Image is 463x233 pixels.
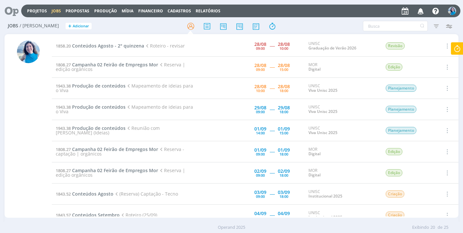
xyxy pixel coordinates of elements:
div: 28/08 [254,42,266,47]
span: Produção de conteúdos [72,125,126,131]
button: Mídia [120,8,135,14]
a: 1808.27Campanha 02 Feirão de Empregos Mor [56,62,158,68]
a: Produção [94,8,117,14]
span: ----- [270,148,275,155]
a: Viva Unisc 2025 [308,130,337,135]
span: ----- [270,106,275,112]
span: 1858.20 [56,43,71,49]
a: 1843.57Conteúdos Setembro [56,212,120,218]
span: 1808.27 [56,146,71,152]
span: de [438,224,442,231]
span: Exibindo [412,224,429,231]
a: 1858.20Conteúdos Agosto - 2° quinzena [56,43,144,49]
div: 01/09 [278,148,290,152]
span: Mapeamento de ideias para o Viva [56,104,193,115]
span: Conteúdos Setembro [72,212,120,218]
div: 28/08 [254,84,266,89]
span: Reserva - captação | orgânicos [56,146,184,157]
button: Projetos [25,8,49,14]
div: 18:00 [279,152,288,156]
a: 1843.52Conteúdos Agosto [56,191,113,197]
div: UNISC [308,41,376,51]
div: UNISC [308,105,376,114]
span: 1943.38 [56,104,71,110]
div: 18:00 [279,173,288,177]
div: 28/08 [278,84,290,89]
div: MOR [308,168,376,178]
div: 02/09 [254,169,266,173]
span: (Reserva) Captação - Tecno [113,191,178,197]
div: 04/09 [254,211,266,216]
a: Relatórios [196,8,220,14]
div: 09:00 [256,152,265,156]
span: Planejamento [386,85,416,92]
span: Jobs [8,23,18,29]
span: ----- [270,85,275,91]
span: Criação [386,212,404,219]
span: Mapeamento de ideias para o Viva [56,83,193,93]
div: MOR [308,147,376,157]
div: 03/09 [278,190,290,195]
button: Produção [92,8,119,14]
a: 1808.27Campanha 02 Feirão de Empregos Mor [56,146,158,152]
span: ----- [270,43,275,49]
span: Roteiro (25/09) [120,212,157,218]
a: Mídia [122,8,133,14]
span: ----- [270,170,275,176]
div: UNISC [308,189,376,199]
div: 03/09 [254,190,266,195]
span: Conteúdos Agosto [72,191,113,197]
img: E [448,7,456,15]
div: UNISC [308,126,376,135]
a: 1808.27Campanha 02 Feirão de Empregos Mor [56,167,158,173]
div: 09:00 [256,195,265,198]
span: Planejamento [386,127,416,134]
span: ----- [270,127,275,133]
a: Projetos [27,8,47,14]
span: Reserva | edição orgânicos [56,62,185,72]
div: 01/09 [254,127,266,131]
span: 1808.27 [56,168,71,173]
div: 18:00 [279,110,288,114]
span: Reunião com [PERSON_NAME] (Ideias) [56,125,160,136]
a: Digital [308,151,321,157]
span: ----- [270,212,275,218]
span: Conteúdos Agosto - 2° quinzena [72,43,144,49]
span: Roteiro - revisar [144,43,185,49]
span: Cadastros [168,8,191,14]
div: 29/08 [254,105,266,110]
div: 18:00 [279,195,288,198]
a: 1943.38Produção de conteúdos [56,104,126,110]
span: Produção de conteúdos [72,83,126,89]
span: Campanha 02 Feirão de Empregos Mor [72,146,158,152]
div: 04/09 [278,211,290,216]
div: 10:30 [279,216,288,219]
span: 20 [430,224,435,231]
div: 14:00 [256,131,265,135]
span: + [68,23,71,30]
span: 1843.52 [56,191,71,197]
div: 02/09 [278,169,290,173]
div: 15:00 [279,68,288,71]
a: Viva Unisc 2025 [308,88,337,93]
div: 09:00 [256,68,265,71]
button: E [448,5,456,17]
span: Planejamento [386,106,416,113]
span: 1808.27 [56,62,71,68]
a: Financeiro [138,8,163,14]
span: 1943.38 [56,83,71,89]
div: UNISC [308,211,376,220]
div: 09:00 [256,47,265,50]
img: E [17,40,40,63]
button: Propostas [64,8,91,14]
span: Edição [386,148,402,155]
button: Cadastros [166,8,193,14]
button: +Adicionar [66,23,92,30]
input: Busca [363,21,428,31]
div: 10:00 [256,89,265,92]
a: Graduação de Verão 2026 [308,45,356,51]
a: Digital [308,66,321,72]
span: 1843.57 [56,212,71,218]
span: Reserva | edição orgânicos [56,167,185,178]
div: 15:00 [279,131,288,135]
